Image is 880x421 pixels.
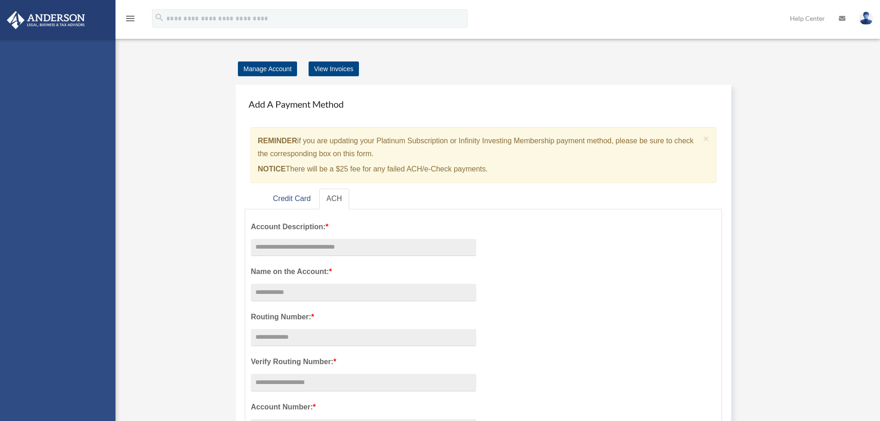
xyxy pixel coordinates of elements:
[125,16,136,24] a: menu
[251,265,476,278] label: Name on the Account:
[319,189,350,209] a: ACH
[4,11,88,29] img: Anderson Advisors Platinum Portal
[704,133,710,144] span: ×
[251,401,476,414] label: Account Number:
[250,127,716,183] div: if you are updating your Platinum Subscription or Infinity Investing Membership payment method, p...
[258,165,285,173] strong: NOTICE
[258,163,700,176] p: There will be a $25 fee for any failed ACH/e-Check payments.
[251,311,476,323] label: Routing Number:
[251,220,476,233] label: Account Description:
[154,12,164,23] i: search
[251,355,476,368] label: Verify Routing Number:
[238,61,297,76] a: Manage Account
[258,137,297,145] strong: REMINDER
[859,12,873,25] img: User Pic
[125,13,136,24] i: menu
[704,134,710,143] button: Close
[309,61,359,76] a: View Invoices
[266,189,318,209] a: Credit Card
[245,94,722,114] h4: Add A Payment Method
